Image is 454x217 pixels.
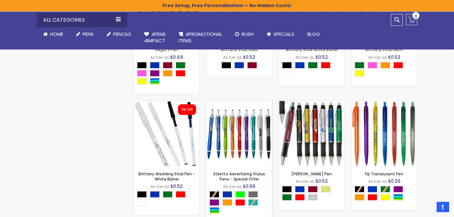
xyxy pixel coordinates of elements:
[176,70,185,77] div: Red
[83,31,94,37] span: Pens
[368,55,387,60] span: As low as
[365,171,403,177] a: Fiji Translucent Pen
[282,62,292,68] div: Black
[137,62,147,68] div: Black
[368,62,377,68] div: Pink
[150,70,160,77] div: Purple
[260,27,301,41] a: Specials
[179,31,222,44] span: 4PROMOTIONAL ITEMS
[163,62,173,68] div: Burgundy
[415,13,417,19] span: 0
[155,47,178,52] a: Regal S Pen
[138,171,195,182] a: Brittany Wedding Stick Pen - White Barrel
[308,186,318,192] div: Burgundy
[221,47,258,52] a: Brittany Stick Solid
[70,27,100,41] a: Pens
[351,101,417,167] img: Fiji Translucent Pen
[368,186,377,192] div: Blue
[393,186,403,192] div: Purple
[210,199,219,206] div: Purple
[206,101,272,167] img: Stiletto Advertising Stylus Pens - Special Offer
[388,54,400,60] span: $0.52
[355,186,417,202] div: Select A Color
[222,62,231,68] div: Black
[150,62,160,68] div: Blue
[137,199,147,206] div: White
[137,191,147,198] div: Black
[286,47,338,52] a: Brittany Stick White Barrel
[279,101,344,106] a: Barton Pen
[295,186,305,192] div: Blue
[138,27,172,48] a: 4Pens4impact
[150,78,160,85] div: Assorted
[206,101,272,106] a: Stiletto Advertising Stylus Pens - Special Offer
[50,31,63,37] span: Home
[134,101,199,167] img: the Brittany custom wedding pens
[222,62,260,70] div: Select A Color
[234,62,244,68] div: Blue
[137,78,147,85] div: Yellow
[242,31,254,37] span: Rush
[223,55,242,60] span: As low as
[210,191,272,215] div: Select A Color
[247,62,257,68] div: Burgundy
[223,184,242,189] span: As low as
[296,179,314,184] span: As low as
[243,183,255,190] span: $0.56
[134,101,199,106] a: the Brittany custom wedding pens
[137,70,147,77] div: Pink
[150,55,169,60] span: As low as
[170,183,183,190] span: $0.52
[301,27,326,41] a: Blog
[296,55,314,60] span: As low as
[380,194,390,201] div: Yellow
[229,27,260,41] a: Rush
[406,14,417,25] a: 0
[282,194,292,201] div: Green
[222,191,232,198] div: Blue
[295,194,305,201] div: Red
[144,31,166,44] span: 4Pens 4impact
[150,191,160,198] div: Blue
[368,179,387,184] span: As low as
[151,184,169,189] span: As low as
[282,186,292,192] div: Black
[355,62,364,68] div: Green
[437,202,449,212] a: Top
[213,171,265,182] a: Stiletto Advertising Stylus Pens - Special Offer
[295,62,305,68] div: Blue
[235,191,245,198] div: Lime Green
[388,178,400,184] span: $0.26
[315,178,328,184] span: $0.52
[100,27,138,41] a: Pencils
[163,191,173,198] div: Green
[243,54,255,60] span: $0.52
[315,54,328,60] span: $0.52
[321,62,331,68] div: Red
[308,194,318,201] div: Silver
[37,27,70,41] a: Home
[273,31,294,37] span: Specials
[170,54,183,60] span: $0.44
[235,199,245,206] div: Red
[137,62,199,86] div: Select A Color
[172,27,229,48] a: 4PROMOTIONALITEMS
[176,62,185,68] div: Green
[355,194,364,201] div: Orange
[351,101,417,106] a: Fiji Translucent Pen
[355,70,364,77] div: Yellow
[307,31,320,37] span: Blog
[368,194,377,201] div: Red
[222,199,232,206] div: Orange
[163,70,173,77] div: Orange
[380,62,390,68] div: Orange
[137,191,199,207] div: Select A Color
[282,186,344,202] div: Select A Color
[37,13,127,27] div: All Categories
[365,47,403,52] a: Brittany Stick Neon
[282,62,344,78] div: Select A Color
[282,70,292,77] div: White
[393,62,403,68] div: Red
[113,31,131,37] span: Pencils
[308,62,318,68] div: Green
